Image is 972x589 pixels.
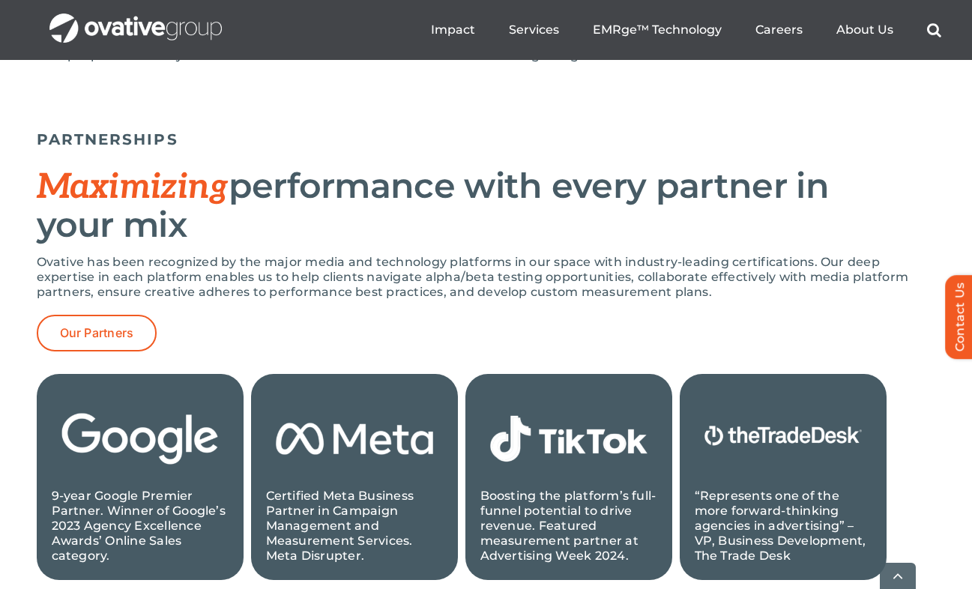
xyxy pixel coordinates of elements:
span: Our Partners [60,326,134,340]
img: Copy of Untitled Design (1) [695,389,872,489]
img: 3 [266,389,443,489]
a: Search [927,22,941,37]
a: EMRge™ Technology [593,22,722,37]
p: Ovative has been recognized by the major media and technology platforms in our space with industr... [37,255,936,300]
a: Impact [431,22,475,37]
p: Certified Meta Business Partner in Campaign Management and Measurement Services. Meta Disrupter. [266,489,443,564]
a: Our Partners [37,315,157,351]
a: Careers [755,22,803,37]
a: Services [509,22,559,37]
p: “Represents one of the more forward-thinking agencies in advertising” – VP, Business Development,... [695,489,872,564]
p: 9-year Google Premier Partner. Winner of Google’s 2023 Agency Excellence Awards’ Online Sales cat... [52,489,229,564]
img: 2 [52,389,229,489]
img: 1 [480,389,657,489]
span: Maximizing [37,166,229,208]
h2: performance with every partner in your mix [37,167,936,244]
h5: PARTNERSHIPS [37,130,936,148]
a: OG_Full_horizontal_WHT [49,12,222,26]
p: Boosting the platform’s full-funnel potential to drive revenue. Featured measurement partner at A... [480,489,657,564]
nav: Menu [431,6,941,54]
a: About Us [836,22,893,37]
